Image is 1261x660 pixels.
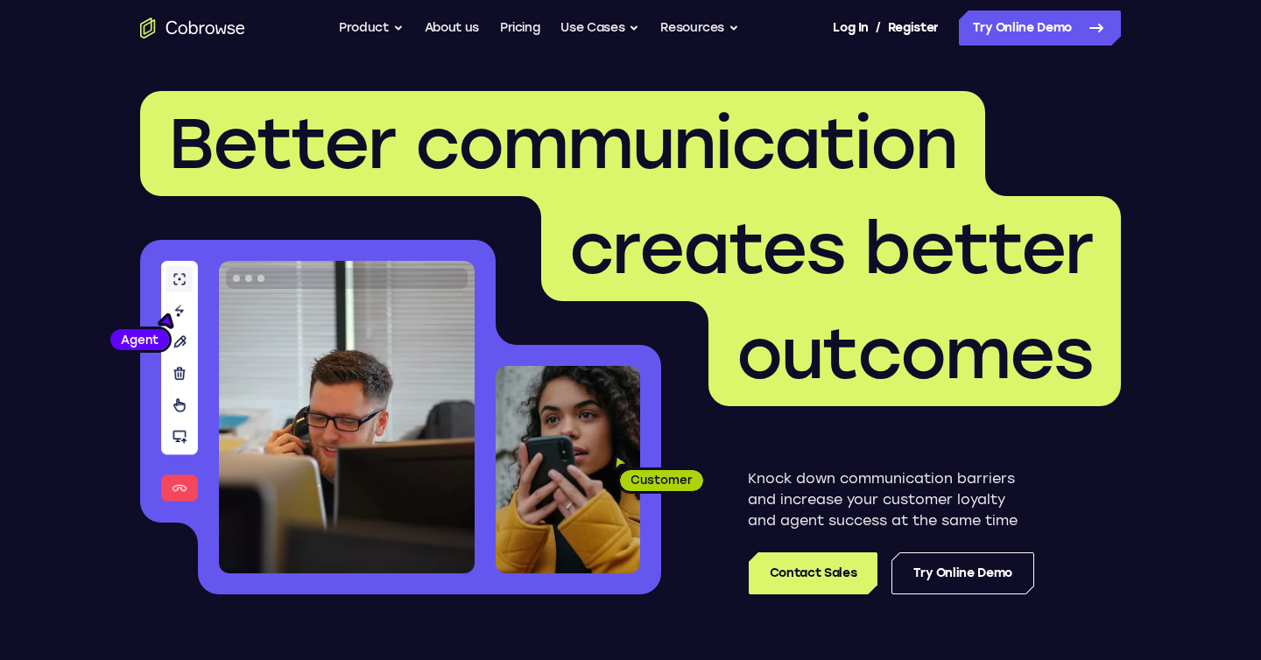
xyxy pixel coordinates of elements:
[736,312,1093,396] span: outcomes
[339,11,404,46] button: Product
[560,11,639,46] button: Use Cases
[748,468,1034,531] p: Knock down communication barriers and increase your customer loyalty and agent success at the sam...
[888,11,939,46] a: Register
[660,11,739,46] button: Resources
[168,102,957,186] span: Better communication
[219,261,475,573] img: A customer support agent talking on the phone
[959,11,1121,46] a: Try Online Demo
[876,18,881,39] span: /
[425,11,479,46] a: About us
[833,11,868,46] a: Log In
[496,366,640,573] img: A customer holding their phone
[500,11,540,46] a: Pricing
[569,207,1093,291] span: creates better
[140,18,245,39] a: Go to the home page
[891,552,1034,594] a: Try Online Demo
[749,552,877,594] a: Contact Sales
